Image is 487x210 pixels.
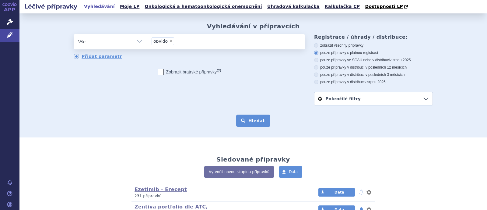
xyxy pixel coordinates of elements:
a: Onkologická a hematoonkologická onemocnění [143,2,264,11]
a: Pokročilé filtry [314,92,433,105]
a: Kalkulačka CP [323,2,362,11]
label: pouze přípravky s platnou registrací [314,50,433,55]
a: Data [279,166,302,178]
a: Přidat parametr [74,54,122,59]
a: Úhradová kalkulačka [265,2,321,11]
input: opvido [176,37,198,45]
a: Data [318,188,355,197]
abbr: (?) [217,69,221,73]
span: × [169,39,173,43]
span: Data [289,170,298,174]
label: pouze přípravky v distribuci v posledních 12 měsících [314,65,433,70]
span: v srpnu 2025 [390,58,411,62]
h2: Vyhledávání v přípravcích [207,23,300,30]
a: Dostupnosti LP [363,2,411,11]
a: Ezetimib - Erecept [135,187,187,192]
span: v srpnu 2025 [364,80,385,84]
label: Zobrazit bratrské přípravky [158,69,221,75]
button: Hledat [236,115,271,127]
span: Dostupnosti LP [365,4,403,9]
h3: Registrace / úhrady / distribuce: [314,34,433,40]
span: 231 přípravků [135,194,162,198]
a: Vyhledávání [82,2,117,11]
a: Moje LP [118,2,141,11]
span: Data [335,190,344,194]
span: opvido [153,39,168,43]
label: zobrazit všechny přípravky [314,43,433,48]
button: notifikace [358,189,364,196]
h2: Léčivé přípravky [19,2,82,11]
h2: Sledované přípravky [216,156,290,163]
label: pouze přípravky ve SCAU nebo v distribuci [314,58,433,62]
label: pouze přípravky v distribuci v posledních 3 měsících [314,72,433,77]
label: pouze přípravky v distribuci [314,80,433,84]
button: nastavení [366,189,372,196]
a: Vytvořit novou skupinu přípravků [204,166,274,178]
